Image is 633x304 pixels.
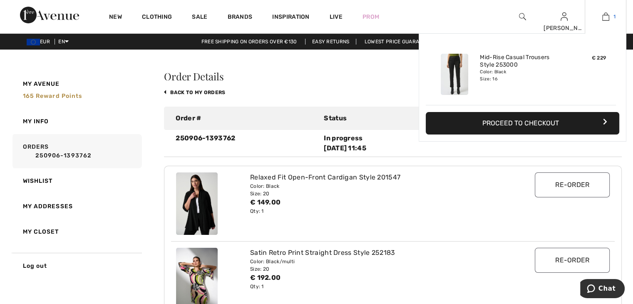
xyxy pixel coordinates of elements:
span: EN [58,39,69,45]
a: My Addresses [11,194,142,219]
iframe: Opens a widget where you can chat to one of our agents [580,279,625,300]
div: Satin Retro Print Straight Dress Style 252183 [250,248,499,258]
a: Log out [11,253,142,279]
input: Re-order [535,248,610,273]
a: Easy Returns [305,39,357,45]
input: Re-order [535,172,610,197]
a: Sign In [561,12,568,20]
a: Brands [228,13,253,22]
div: Status [319,113,467,123]
img: 1ère Avenue [20,7,79,23]
a: Live [330,12,343,21]
a: New [109,13,122,22]
span: 1 [613,13,616,20]
div: In progress [DATE] 11:45 [324,133,462,153]
div: Order # [171,113,319,123]
span: 165 Reward points [23,92,82,100]
img: Euro [27,39,40,45]
h3: Order Details [164,71,622,81]
div: Size: 20 [250,265,499,273]
a: Sale [192,13,207,22]
div: € 149.00 [250,197,499,207]
div: Relaxed Fit Open-Front Cardigan Style 201547 [250,172,499,182]
a: back to My Orders [164,90,225,95]
button: Proceed to Checkout [426,112,619,135]
a: 1 [585,12,626,22]
a: Mid-Rise Casual Trousers Style 253000 [480,54,562,69]
a: Wishlist [11,168,142,194]
a: 250906-1393762 [23,151,139,160]
span: My Avenue [23,80,60,88]
div: 250906-1393762 [171,133,319,153]
div: [PERSON_NAME] [544,24,584,32]
img: My Info [561,12,568,22]
a: Prom [362,12,379,21]
img: search the website [519,12,526,22]
a: My Info [11,109,142,134]
span: EUR [27,39,53,45]
img: Mid-Rise Casual Trousers Style 253000 [441,54,468,95]
div: Qty: 1 [250,207,499,215]
div: Qty: 1 [250,283,499,290]
a: My Closet [11,219,142,244]
img: joseph-ribkoff-sweaters-cardigans-black_2015471_3bd0_search.jpg [176,172,218,235]
span: Inspiration [272,13,309,22]
a: Clothing [142,13,172,22]
div: Color: Black Size: 16 [480,69,562,82]
span: € 229 [592,55,606,61]
a: Free shipping on orders over €130 [195,39,304,45]
div: Color: Black [250,182,499,190]
a: Orders [11,134,142,168]
img: My Bag [602,12,609,22]
div: € 192.00 [250,273,499,283]
a: Lowest Price Guarantee [358,39,439,45]
div: Size: 20 [250,190,499,197]
div: Color: Black/multi [250,258,499,265]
